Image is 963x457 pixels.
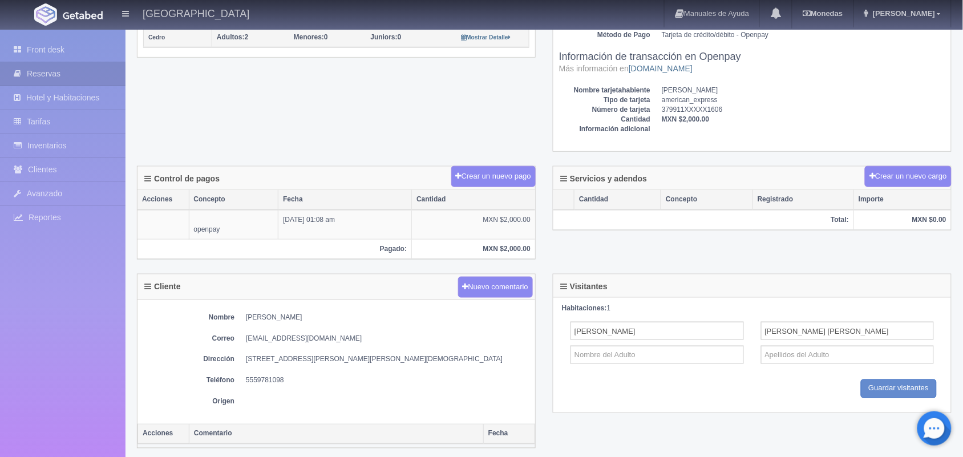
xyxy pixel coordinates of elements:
[562,304,607,312] strong: Habitaciones:
[371,33,402,41] span: 0
[143,355,234,365] dt: Dirección
[559,86,650,95] dt: Nombre tarjetahabiente
[553,210,854,230] th: Total:
[189,210,278,240] td: openpay
[143,313,234,322] dt: Nombre
[217,33,248,41] span: 2
[246,376,529,386] dd: 5559781098
[148,34,165,41] small: Cedro
[144,175,220,183] h4: Control de pagos
[662,105,945,115] dd: 379911XXXXX1606
[144,282,181,291] h4: Cliente
[484,424,535,444] th: Fecha
[559,95,650,105] dt: Tipo de tarjeta
[246,355,529,365] dd: [STREET_ADDRESS][PERSON_NAME][PERSON_NAME][DEMOGRAPHIC_DATA]
[34,3,57,26] img: Getabed
[189,424,484,444] th: Comentario
[560,175,647,183] h4: Servicios y adendos
[246,313,529,322] dd: [PERSON_NAME]
[137,190,189,209] th: Acciones
[371,33,398,41] strong: Juniors:
[143,397,234,407] dt: Origen
[629,64,693,73] a: [DOMAIN_NAME]
[562,304,942,313] div: 1
[278,210,412,240] td: [DATE] 01:08 am
[451,166,536,187] button: Crear un nuevo pago
[458,277,533,298] button: Nuevo comentario
[559,64,693,73] small: Más información en
[63,11,103,19] img: Getabed
[143,6,249,20] h4: [GEOGRAPHIC_DATA]
[246,334,529,343] dd: [EMAIL_ADDRESS][DOMAIN_NAME]
[461,33,511,41] a: Mostrar Detalle
[570,322,744,340] input: Nombre del Adulto
[559,105,650,115] dt: Número de tarjeta
[661,190,753,209] th: Concepto
[761,322,934,340] input: Apellidos del Adulto
[138,424,189,444] th: Acciones
[560,282,608,291] h4: Visitantes
[753,190,854,209] th: Registrado
[137,239,412,258] th: Pagado:
[217,33,245,41] strong: Adultos:
[570,346,744,364] input: Nombre del Adulto
[662,115,709,123] b: MXN $2,000.00
[662,30,945,40] dd: Tarjeta de crédito/débito - Openpay
[412,210,535,240] td: MXN $2,000.00
[559,115,650,124] dt: Cantidad
[461,34,511,41] small: Mostrar Detalle
[662,95,945,105] dd: american_express
[574,190,661,209] th: Cantidad
[662,86,945,95] dd: [PERSON_NAME]
[854,190,951,209] th: Importe
[294,33,324,41] strong: Menores:
[412,190,535,209] th: Cantidad
[189,190,278,209] th: Concepto
[278,190,412,209] th: Fecha
[559,51,945,74] h3: Información de transacción en Openpay
[143,334,234,343] dt: Correo
[294,33,328,41] span: 0
[761,346,934,364] input: Apellidos del Adulto
[559,30,650,40] dt: Método de Pago
[143,376,234,386] dt: Teléfono
[870,9,935,18] span: [PERSON_NAME]
[559,124,650,134] dt: Información adicional
[861,379,937,398] input: Guardar visitantes
[865,166,952,187] button: Crear un nuevo cargo
[412,239,535,258] th: MXN $2,000.00
[803,9,843,18] b: Monedas
[854,210,951,230] th: MXN $0.00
